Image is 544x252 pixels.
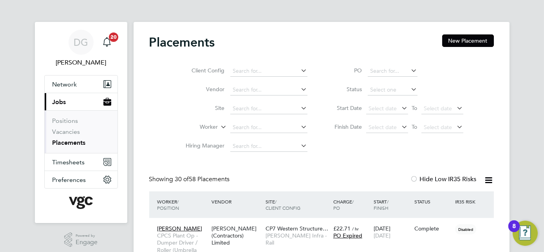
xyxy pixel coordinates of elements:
[180,104,225,112] label: Site
[52,81,77,88] span: Network
[410,122,420,132] span: To
[264,194,331,215] div: Site
[64,232,98,247] a: Powered byEngage
[369,105,397,112] span: Select date
[175,175,189,183] span: 30 of
[410,103,420,113] span: To
[333,198,354,211] span: / PO
[374,198,389,211] span: / Finish
[52,98,66,106] span: Jobs
[368,85,417,95] input: Select one
[352,226,359,232] span: / hr
[424,124,452,131] span: Select date
[45,110,117,153] div: Jobs
[230,103,307,114] input: Search for...
[52,117,78,124] a: Positions
[99,30,115,55] a: 20
[52,158,85,166] span: Timesheets
[45,153,117,171] button: Timesheets
[210,221,264,250] div: [PERSON_NAME] (Contractors) Limited
[230,141,307,152] input: Search for...
[266,232,329,246] span: [PERSON_NAME] Infra - Rail
[76,239,98,246] span: Engage
[512,226,516,236] div: 8
[35,22,127,223] nav: Main navigation
[109,32,118,42] span: 20
[44,196,118,209] a: Go to home page
[180,142,225,149] label: Hiring Manager
[149,34,215,50] h2: Placements
[369,124,397,131] span: Select date
[327,67,362,74] label: PO
[52,128,80,135] a: Vacancies
[175,175,230,183] span: 58 Placements
[45,171,117,188] button: Preferences
[44,30,118,67] a: DG[PERSON_NAME]
[45,76,117,93] button: Network
[230,85,307,95] input: Search for...
[410,175,477,183] label: Hide Low IR35 Risks
[45,93,117,110] button: Jobs
[513,221,538,246] button: Open Resource Center, 8 new notifications
[327,104,362,112] label: Start Date
[372,194,412,215] div: Start
[76,232,98,239] span: Powered by
[424,105,452,112] span: Select date
[230,122,307,133] input: Search for...
[155,194,210,215] div: Worker
[327,123,362,130] label: Finish Date
[69,196,93,209] img: vgcgroup-logo-retina.png
[368,66,417,77] input: Search for...
[414,225,451,232] div: Complete
[453,194,480,209] div: IR35 Risk
[333,232,362,239] span: PO Expired
[442,34,494,47] button: New Placement
[157,198,179,211] span: / Position
[74,37,88,47] span: DG
[266,198,300,211] span: / Client Config
[266,225,328,232] span: CP7 Western Structure…
[155,221,494,227] a: [PERSON_NAME]CPCS Plant Op - Dumper Driver / Roller (Umbrella 2024)[PERSON_NAME] (Contractors) Li...
[327,86,362,93] label: Status
[149,175,231,184] div: Showing
[44,58,118,67] span: Daniel Goldstone
[412,194,453,209] div: Status
[372,221,412,243] div: [DATE]
[230,66,307,77] input: Search for...
[331,194,372,215] div: Charge
[52,176,86,184] span: Preferences
[173,123,218,131] label: Worker
[52,139,86,146] a: Placements
[333,225,351,232] span: £22.71
[210,194,264,209] div: Vendor
[374,232,390,239] span: [DATE]
[180,86,225,93] label: Vendor
[157,225,202,232] span: [PERSON_NAME]
[180,67,225,74] label: Client Config
[455,224,476,234] span: Disabled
